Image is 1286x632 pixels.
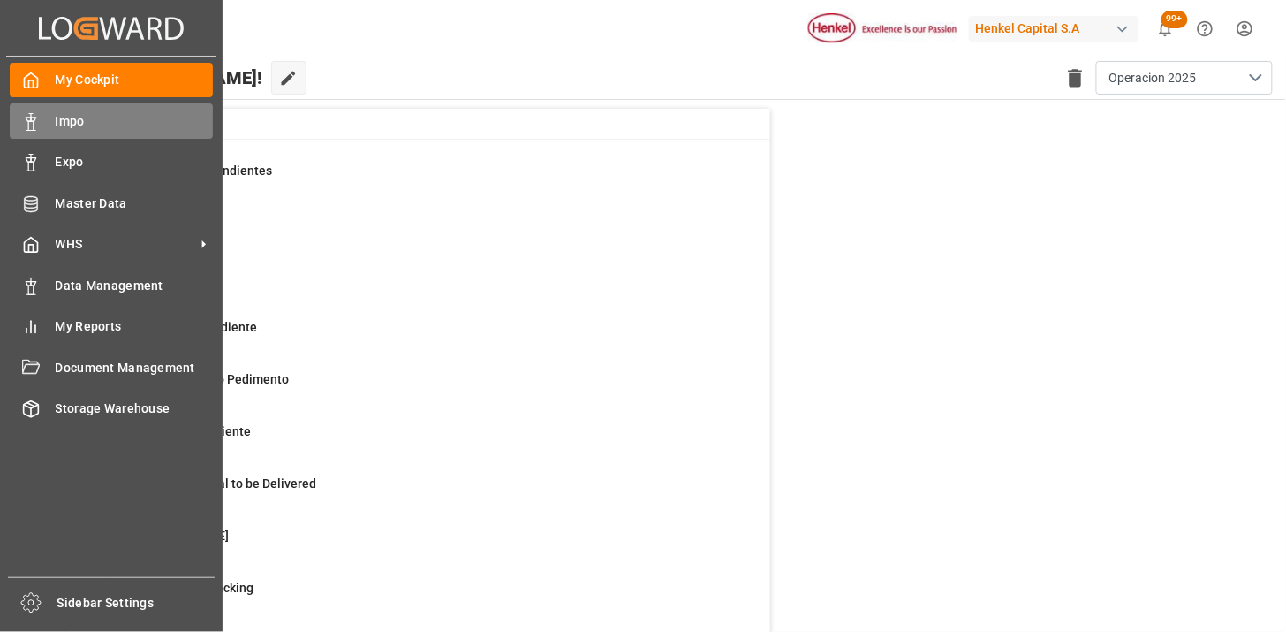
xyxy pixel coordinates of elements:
[56,317,214,336] span: My Reports
[56,400,214,418] span: Storage Warehouse
[90,214,748,251] a: 52ArrivedImpo
[10,309,213,344] a: My Reports
[56,359,214,377] span: Document Management
[10,63,213,97] a: My Cockpit
[969,16,1138,42] div: Henkel Capital S.A
[1109,69,1197,88] span: Operacion 2025
[90,266,748,303] a: 64In ProgressImpo
[1161,11,1188,28] span: 99+
[56,71,214,89] span: My Cockpit
[56,277,214,295] span: Data Management
[56,194,214,213] span: Master Data
[90,475,748,512] a: 9Storage Material to be DeliveredImpo
[10,268,213,302] a: Data Management
[90,162,748,199] a: 15Documentos PendientesImpo
[10,350,213,385] a: Document Management
[10,186,213,220] a: Master Data
[90,527,748,564] a: 650[PERSON_NAME]Impo
[57,594,216,613] span: Sidebar Settings
[808,13,957,44] img: Henkel%20logo.jpg_1689854090.jpg
[90,370,748,407] a: 20Pendiente Pago PedimentoImpo
[10,103,213,138] a: Impo
[72,61,262,95] span: Hello [PERSON_NAME]!
[56,112,214,131] span: Impo
[90,423,748,460] a: 2Despacho PendienteImpo
[90,318,748,355] a: 48Etiquetado PendienteImpo
[1146,9,1185,49] button: show 100 new notifications
[969,11,1146,45] button: Henkel Capital S.A
[134,476,316,491] span: Storage Material to be Delivered
[10,145,213,179] a: Expo
[56,153,214,171] span: Expo
[1096,61,1273,95] button: open menu
[10,392,213,426] a: Storage Warehouse
[90,579,748,616] a: 27Missing AutotrackingImpo
[56,235,195,254] span: WHS
[1185,9,1225,49] button: Help Center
